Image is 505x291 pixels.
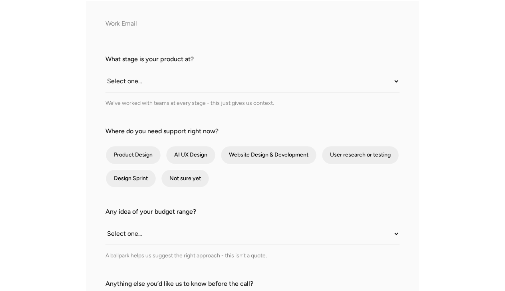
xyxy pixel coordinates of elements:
[105,54,400,64] label: What stage is your product at?
[105,207,400,217] label: Any idea of your budget range?
[105,13,400,35] input: Work Email
[105,126,400,136] label: Where do you need support right now?
[105,279,400,289] label: Anything else you’d like us to know before the call?
[105,99,400,107] div: We’ve worked with teams at every stage - this just gives us context.
[105,251,400,260] div: A ballpark helps us suggest the right approach - this isn’t a quote.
